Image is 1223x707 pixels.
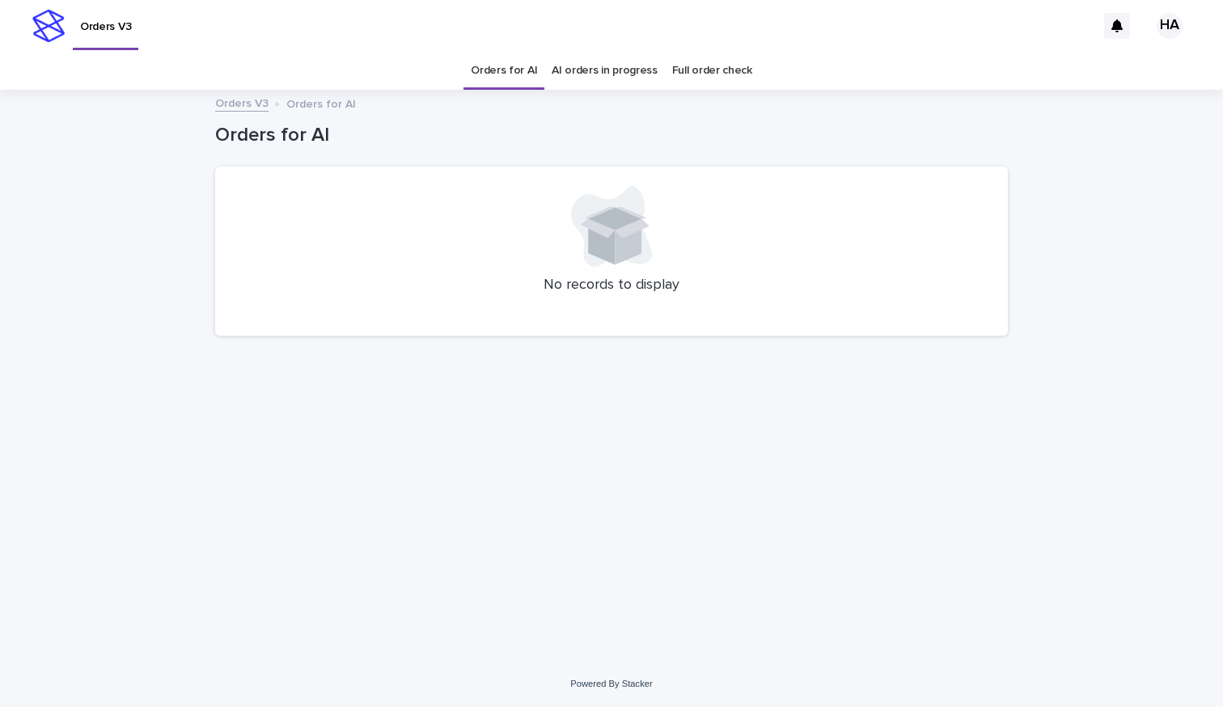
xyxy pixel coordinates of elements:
a: AI orders in progress [552,52,658,90]
p: No records to display [235,277,988,294]
a: Powered By Stacker [570,679,652,688]
a: Full order check [672,52,752,90]
a: Orders V3 [215,93,269,112]
p: Orders for AI [286,94,356,112]
h1: Orders for AI [215,124,1008,147]
div: HA [1157,13,1183,39]
a: Orders for AI [471,52,537,90]
img: stacker-logo-s-only.png [32,10,65,42]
